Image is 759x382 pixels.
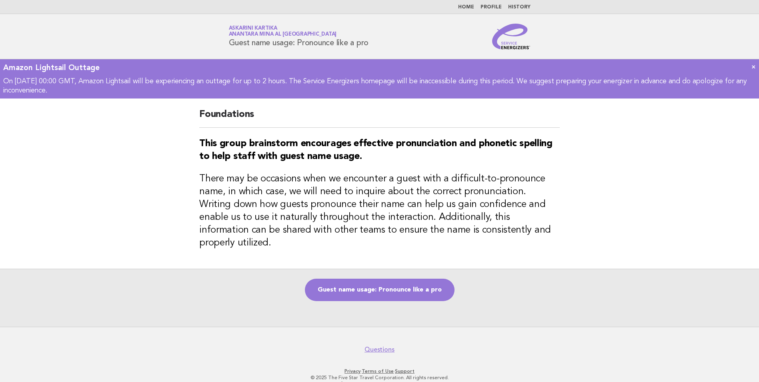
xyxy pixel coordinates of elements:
[229,26,369,47] h1: Guest name usage: Pronounce like a pro
[3,77,756,96] p: On [DATE] 00:00 GMT, Amazon Lightsail will be experiencing an outtage for up to 2 hours. The Serv...
[229,32,337,37] span: Anantara Mina al [GEOGRAPHIC_DATA]
[229,26,337,37] a: Askarini KartikaAnantara Mina al [GEOGRAPHIC_DATA]
[362,368,394,374] a: Terms of Use
[135,368,625,374] p: · ·
[751,62,756,71] a: ×
[199,139,553,161] strong: This group brainstorm encourages effective pronunciation and phonetic spelling to help staff with...
[492,24,531,49] img: Service Energizers
[305,279,455,301] a: Guest name usage: Pronounce like a pro
[395,368,415,374] a: Support
[344,368,360,374] a: Privacy
[481,5,502,10] a: Profile
[199,108,560,128] h2: Foundations
[3,62,756,73] div: Amazon Lightsail Outtage
[508,5,531,10] a: History
[458,5,474,10] a: Home
[199,173,560,249] h3: There may be occasions when we encounter a guest with a difficult-to-pronounce name, in which cas...
[135,374,625,381] p: © 2025 The Five Star Travel Corporation. All rights reserved.
[364,346,395,354] a: Questions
